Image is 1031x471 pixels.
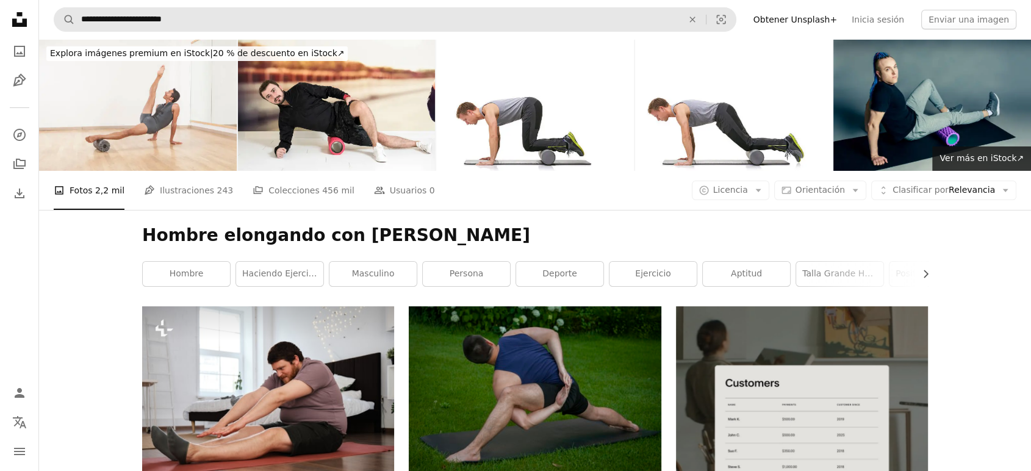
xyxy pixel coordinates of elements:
[236,262,323,286] a: haciendo ejercicio
[746,10,844,29] a: Obtener Unsplash+
[143,262,230,286] a: hombre
[142,225,928,246] h1: Hombre elongando con [PERSON_NAME]
[7,381,32,405] a: Iniciar sesión / Registrarse
[914,262,928,286] button: desplazar lista a la derecha
[7,152,32,176] a: Colecciones
[703,262,790,286] a: aptitud
[238,39,436,171] img: Atlético hombre en tablones madera con rodillo de espuma lado
[774,181,866,200] button: Orientación
[939,153,1024,163] span: Ver más en iStock ↗
[329,262,417,286] a: masculino
[893,184,995,196] span: Relevancia
[679,8,706,31] button: Borrar
[409,384,661,395] a: hombre en camiseta sin mangas azul y pantalones cortos negros acostado sobre una alfombra negra e...
[322,184,354,197] span: 456 mil
[39,39,237,171] img: bailarina profesional de ballet estiramientos y calentamiento con rodillo de espuma
[844,10,911,29] a: Inicia sesión
[833,39,1031,171] img: Retrato de un joven con un inusual peinado de mohawk de trenzas azules en ropa deportiva haciendo...
[796,185,845,195] span: Orientación
[374,171,435,210] a: Usuarios 0
[932,146,1031,171] a: Ver más en iStock↗
[7,410,32,434] button: Idioma
[921,10,1016,29] button: Enviar una imagen
[217,184,233,197] span: 243
[429,184,435,197] span: 0
[706,8,736,31] button: Búsqueda visual
[54,8,75,31] button: Buscar en Unsplash
[7,439,32,464] button: Menú
[50,48,344,58] span: 20 % de descuento en iStock ↗
[7,68,32,93] a: Ilustraciones
[253,171,354,210] a: Colecciones 456 mil
[436,39,634,171] img: Mantener el equilibrio
[796,262,883,286] a: talla grande hombre
[7,7,32,34] a: Inicio — Unsplash
[54,7,736,32] form: Encuentra imágenes en todo el sitio
[39,39,355,68] a: Explora imágenes premium en iStock|20 % de descuento en iStock↗
[713,185,748,195] span: Licencia
[516,262,603,286] a: deporte
[144,171,233,210] a: Ilustraciones 243
[692,181,769,200] button: Licencia
[7,123,32,147] a: Explorar
[609,262,697,286] a: ejercicio
[893,185,949,195] span: Clasificar por
[889,262,977,286] a: Positividad corporal
[635,39,833,171] img: Fracaso no es una opción-Gimnasio y club de salud
[423,262,510,286] a: persona
[7,181,32,206] a: Historial de descargas
[142,384,394,395] a: Un hombre sentado en una esterilla de yoga con las piernas cruzadas
[50,48,213,58] span: Explora imágenes premium en iStock |
[7,39,32,63] a: Fotos
[871,181,1016,200] button: Clasificar porRelevancia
